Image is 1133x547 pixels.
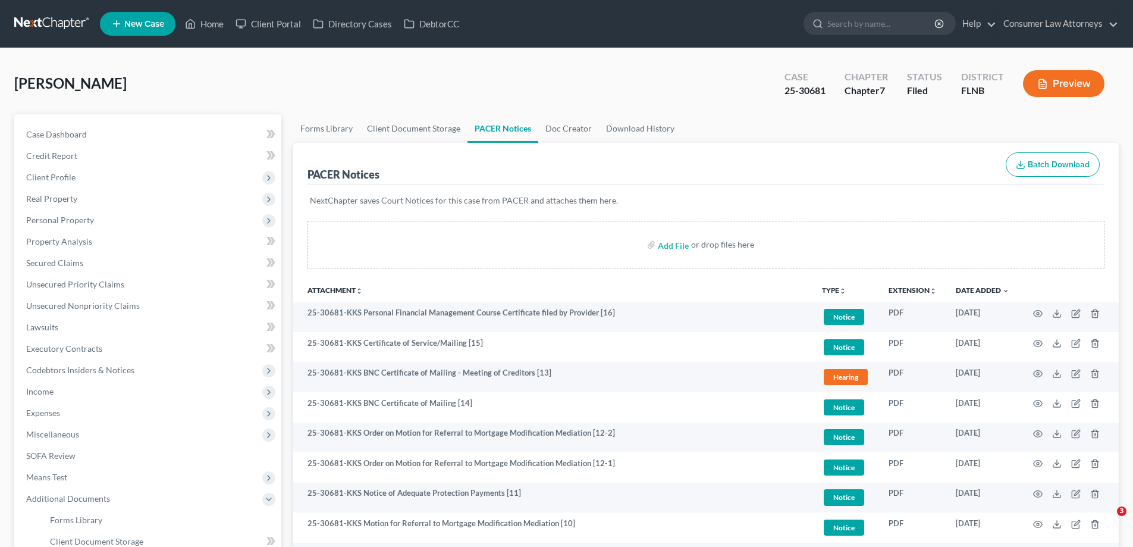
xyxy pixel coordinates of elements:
[822,337,870,357] a: Notice
[26,172,76,182] span: Client Profile
[946,452,1019,483] td: [DATE]
[822,427,870,447] a: Notice
[822,367,870,387] a: Hearing
[26,408,60,418] span: Expenses
[946,483,1019,513] td: [DATE]
[26,215,94,225] span: Personal Property
[307,286,363,295] a: Attachmentunfold_more
[824,399,864,415] span: Notice
[784,70,826,84] div: Case
[1023,70,1104,97] button: Preview
[293,302,812,332] td: 25-30681-KKS Personal Financial Management Course Certificate filed by Provider [16]
[17,445,281,467] a: SOFA Review
[293,423,812,453] td: 25-30681-KKS Order on Motion for Referral to Mortgage Modification Mediation [12-2]
[293,362,812,392] td: 25-30681-KKS BNC Certificate of Mailing - Meeting of Creditors [13]
[1002,287,1009,295] i: expand_more
[879,392,946,423] td: PDF
[956,286,1009,295] a: Date Added expand_more
[17,145,281,167] a: Credit Report
[822,487,870,507] a: Notice
[691,239,754,251] div: or drop files here
[946,423,1019,453] td: [DATE]
[26,301,140,311] span: Unsecured Nonpriority Claims
[293,332,812,362] td: 25-30681-KKS Certificate of Service/Mailing [15]
[599,114,682,143] a: Download History
[14,74,127,92] span: [PERSON_NAME]
[26,429,79,439] span: Miscellaneous
[293,483,812,513] td: 25-30681-KKS Notice of Adequate Protection Payments [11]
[879,423,946,453] td: PDF
[822,458,870,477] a: Notice
[293,512,812,543] td: 25-30681-KKS Motion for Referral to Mortgage Modification Mediation [10]
[889,286,937,295] a: Extensionunfold_more
[879,452,946,483] td: PDF
[40,510,281,531] a: Forms Library
[26,279,124,289] span: Unsecured Priority Claims
[26,236,92,246] span: Property Analysis
[879,332,946,362] td: PDF
[293,114,360,143] a: Forms Library
[26,451,76,461] span: SOFA Review
[839,287,846,295] i: unfold_more
[307,13,398,35] a: Directory Cases
[310,195,1102,207] p: NextChapter saves Court Notices for this case from PACER and attaches them here.
[17,295,281,317] a: Unsecured Nonpriority Claims
[293,392,812,423] td: 25-30681-KKS BNC Certificate of Mailing [14]
[26,365,134,375] span: Codebtors Insiders & Notices
[1028,160,1090,170] span: Batch Download
[946,332,1019,362] td: [DATE]
[26,129,87,139] span: Case Dashboard
[824,460,864,476] span: Notice
[17,231,281,252] a: Property Analysis
[961,70,1004,84] div: District
[17,317,281,338] a: Lawsuits
[17,274,281,295] a: Unsecured Priority Claims
[879,512,946,543] td: PDF
[946,362,1019,392] td: [DATE]
[26,343,102,354] span: Executory Contracts
[356,287,363,295] i: unfold_more
[26,386,54,396] span: Income
[1117,507,1126,516] span: 3
[930,287,937,295] i: unfold_more
[822,518,870,537] a: Notice
[824,520,864,536] span: Notice
[307,167,379,182] div: PACER Notices
[845,70,888,84] div: Chapter
[822,287,846,295] button: TYPEunfold_more
[879,302,946,332] td: PDF
[822,398,870,417] a: Notice
[398,13,465,35] a: DebtorCC
[907,70,942,84] div: Status
[879,362,946,392] td: PDF
[824,369,868,385] span: Hearing
[880,85,885,96] span: 7
[538,114,599,143] a: Doc Creator
[179,13,230,35] a: Home
[26,472,67,482] span: Means Test
[824,309,864,325] span: Notice
[784,84,826,98] div: 25-30681
[997,13,1118,35] a: Consumer Law Attorneys
[360,114,467,143] a: Client Document Storage
[124,20,164,29] span: New Case
[26,151,77,161] span: Credit Report
[879,483,946,513] td: PDF
[946,302,1019,332] td: [DATE]
[26,493,110,504] span: Additional Documents
[26,193,77,204] span: Real Property
[293,452,812,483] td: 25-30681-KKS Order on Motion for Referral to Mortgage Modification Mediation [12-1]
[845,84,888,98] div: Chapter
[17,124,281,145] a: Case Dashboard
[824,339,864,355] span: Notice
[467,114,538,143] a: PACER Notices
[946,392,1019,423] td: [DATE]
[17,338,281,360] a: Executory Contracts
[26,322,58,332] span: Lawsuits
[26,258,83,268] span: Secured Claims
[1006,152,1100,177] button: Batch Download
[822,307,870,327] a: Notice
[824,429,864,445] span: Notice
[907,84,942,98] div: Filed
[824,489,864,505] span: Notice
